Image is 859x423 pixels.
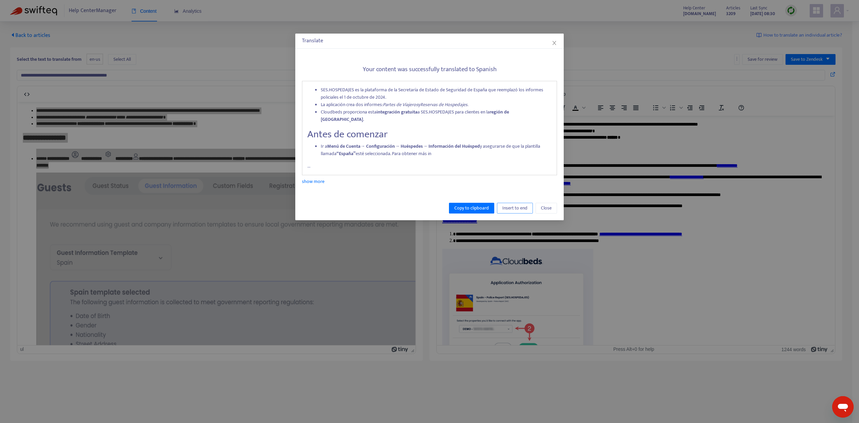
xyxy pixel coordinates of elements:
button: Copy to clipboard [449,203,494,214]
span: close [552,40,557,46]
button: Insert to end [497,203,533,214]
p: Ir a y asegurarse de que la plantilla llamada esté seleccionada. Para obtener más in [321,143,552,157]
em: Reservas de Hospedajes [420,101,467,108]
div: ... [302,81,557,176]
img: 30634439923099 [5,133,156,286]
a: show more [302,178,324,185]
span: Copy to clipboard [454,204,489,212]
span: Close [541,204,552,212]
h5: Your content was successfully translated to Spanish [302,66,557,74]
span: Insert to end [502,204,527,212]
div: Translate [302,37,557,45]
button: Close [536,203,557,214]
h2: Antes de comenzar [307,128,552,140]
img: 40116214235419 [19,70,514,367]
li: SES.HOSPEDAJES es la plataforma de la Secretaría de Estado de Seguridad de España que reemplazó l... [321,86,552,101]
iframe: Botón para iniciar la ventana de mensajería [832,396,854,418]
button: Close [551,39,558,47]
li: Cloudbeds proporciona esta a SES.HOSPEDAJES para clientes en la . [321,108,552,123]
strong: Menú de Cuenta → Configuración → Huéspedes → Información del Huésped [327,142,480,150]
li: La aplicación crea dos informes: y . [321,101,552,108]
em: Partes de Viajeros [383,101,418,108]
strong: integración gratuita [376,108,417,116]
strong: “España” [337,150,356,157]
strong: región de [GEOGRAPHIC_DATA] [321,108,509,123]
